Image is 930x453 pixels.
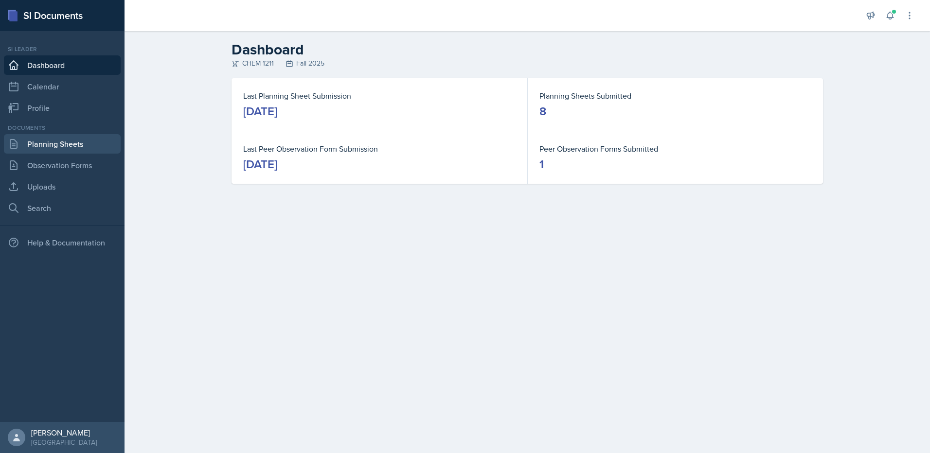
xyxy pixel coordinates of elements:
[31,428,97,437] div: [PERSON_NAME]
[4,177,121,196] a: Uploads
[4,77,121,96] a: Calendar
[4,134,121,154] a: Planning Sheets
[4,45,121,53] div: Si leader
[539,157,544,172] div: 1
[4,98,121,118] a: Profile
[31,437,97,447] div: [GEOGRAPHIC_DATA]
[539,104,546,119] div: 8
[243,157,277,172] div: [DATE]
[4,123,121,132] div: Documents
[243,90,516,102] dt: Last Planning Sheet Submission
[4,55,121,75] a: Dashboard
[243,104,277,119] div: [DATE]
[4,233,121,252] div: Help & Documentation
[232,41,823,58] h2: Dashboard
[4,156,121,175] a: Observation Forms
[539,143,811,155] dt: Peer Observation Forms Submitted
[539,90,811,102] dt: Planning Sheets Submitted
[243,143,516,155] dt: Last Peer Observation Form Submission
[4,198,121,218] a: Search
[232,58,823,69] div: CHEM 1211 Fall 2025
